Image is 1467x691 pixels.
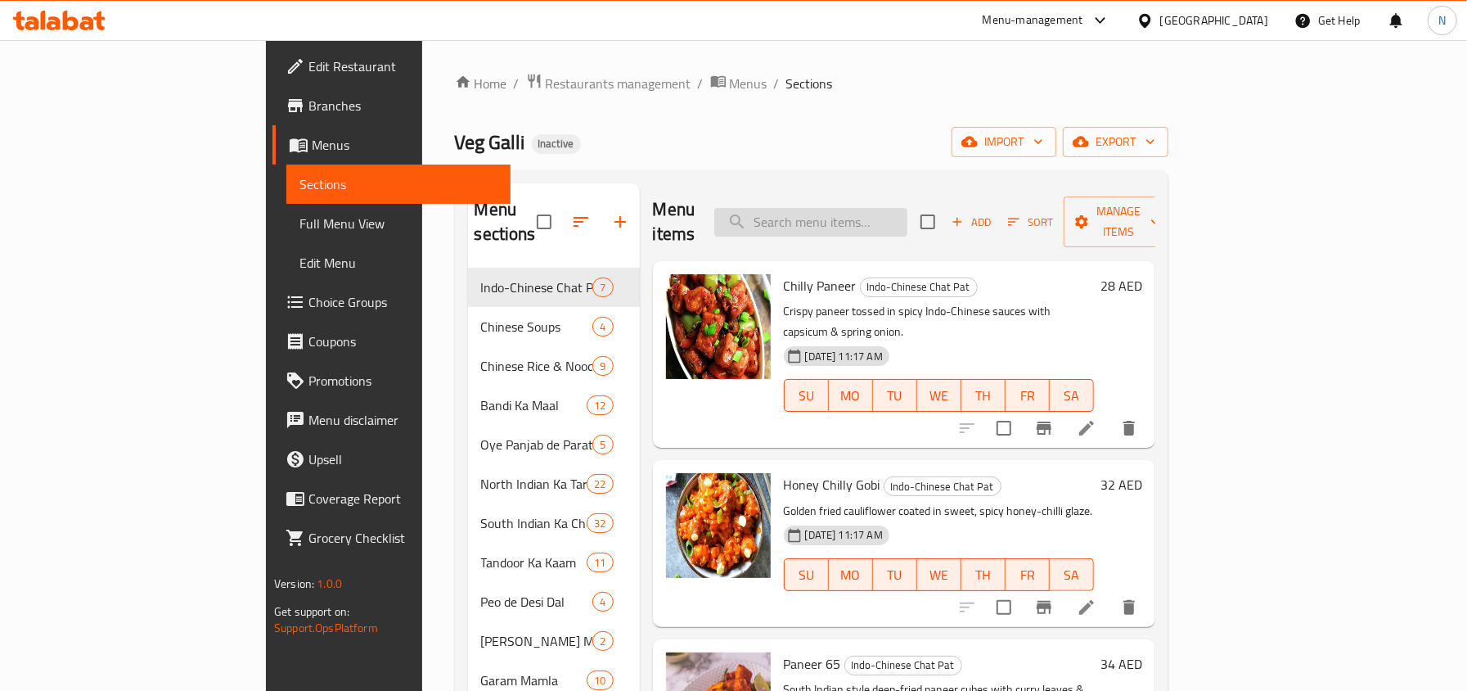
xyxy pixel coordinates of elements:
[880,563,911,587] span: TU
[561,202,601,242] span: Sort sections
[527,205,561,239] span: Select all sections
[274,617,378,639] a: Support.OpsPlatform
[592,592,613,612] div: items
[481,395,587,415] span: Bandi Ka Maal
[997,210,1064,235] span: Sort items
[945,210,997,235] span: Add item
[272,282,511,322] a: Choice Groups
[1063,127,1168,157] button: export
[481,671,587,690] div: Garam Mamla
[308,332,497,351] span: Coupons
[587,516,612,531] span: 32
[308,489,497,508] span: Coverage Report
[274,573,314,594] span: Version:
[286,243,511,282] a: Edit Menu
[949,213,993,232] span: Add
[481,474,587,494] span: North Indian Ka Tardka
[587,671,613,690] div: items
[911,205,945,239] span: Select section
[587,553,613,572] div: items
[593,359,612,374] span: 9
[587,474,613,494] div: items
[774,74,780,93] li: /
[468,307,640,346] div: Chinese Soups4
[1008,213,1053,232] span: Sort
[286,165,511,204] a: Sections
[791,563,822,587] span: SU
[481,631,593,651] div: Yaara Nal Meetha
[829,379,873,412] button: MO
[272,125,511,165] a: Menus
[961,379,1006,412] button: TH
[873,379,917,412] button: TU
[860,278,978,297] div: Indo-Chinese Chat Pat
[312,135,497,155] span: Menus
[481,592,593,612] span: Peo de Desi Dal
[784,301,1094,342] p: Crispy paneer tossed in spicy Indo-Chinese sauces with capsicum & spring onion.
[1438,11,1446,29] span: N
[710,73,767,94] a: Menus
[829,558,873,591] button: MO
[532,137,581,151] span: Inactive
[468,268,640,307] div: Indo-Chinese Chat Pat7
[714,208,907,237] input: search
[784,273,857,298] span: Chilly Paneer
[592,278,613,297] div: items
[272,361,511,400] a: Promotions
[272,86,511,125] a: Branches
[601,202,640,242] button: Add section
[987,411,1021,445] span: Select to update
[698,74,704,93] li: /
[952,127,1056,157] button: import
[983,11,1083,30] div: Menu-management
[873,558,917,591] button: TU
[786,74,833,93] span: Sections
[468,346,640,386] div: Chinese Rice & Noodles9
[1160,11,1268,29] div: [GEOGRAPHIC_DATA]
[468,621,640,661] div: [PERSON_NAME] Meetha2
[1056,384,1087,408] span: SA
[532,134,581,154] div: Inactive
[1076,132,1155,152] span: export
[1012,563,1043,587] span: FR
[968,563,999,587] span: TH
[861,278,977,296] span: Indo-Chinese Chat Pat
[1006,379,1050,412] button: FR
[546,74,691,93] span: Restaurants management
[272,479,511,518] a: Coverage Report
[799,349,889,364] span: [DATE] 11:17 AM
[481,278,593,297] span: Indo-Chinese Chat Pat
[587,395,613,415] div: items
[880,384,911,408] span: TU
[308,371,497,391] span: Promotions
[884,476,1001,496] div: Indo-Chinese Chat Pat
[468,582,640,621] div: Peo de Desi Dal4
[1004,210,1057,235] button: Sort
[481,435,593,454] span: Oye Panjab de Parathas
[987,590,1021,625] span: Select to update
[961,558,1006,591] button: TH
[308,410,497,430] span: Menu disclaimer
[1056,563,1087,587] span: SA
[945,210,997,235] button: Add
[468,504,640,543] div: South Indian Ka Chaska32
[1077,598,1096,617] a: Edit menu item
[592,356,613,376] div: items
[514,74,520,93] li: /
[1050,379,1094,412] button: SA
[784,558,829,591] button: SU
[593,594,612,610] span: 4
[666,473,771,578] img: Honey Chilly Gobi
[308,96,497,115] span: Branches
[468,425,640,464] div: Oye Panjab de Parathas5
[968,384,999,408] span: TH
[784,501,1094,522] p: Golden fried cauliflower coated in sweet, spicy honey-chilli glaze.
[299,174,497,194] span: Sections
[481,553,587,572] div: Tandoor Ka Kaam
[835,384,866,408] span: MO
[587,398,612,413] span: 12
[587,476,612,492] span: 22
[1109,409,1149,448] button: delete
